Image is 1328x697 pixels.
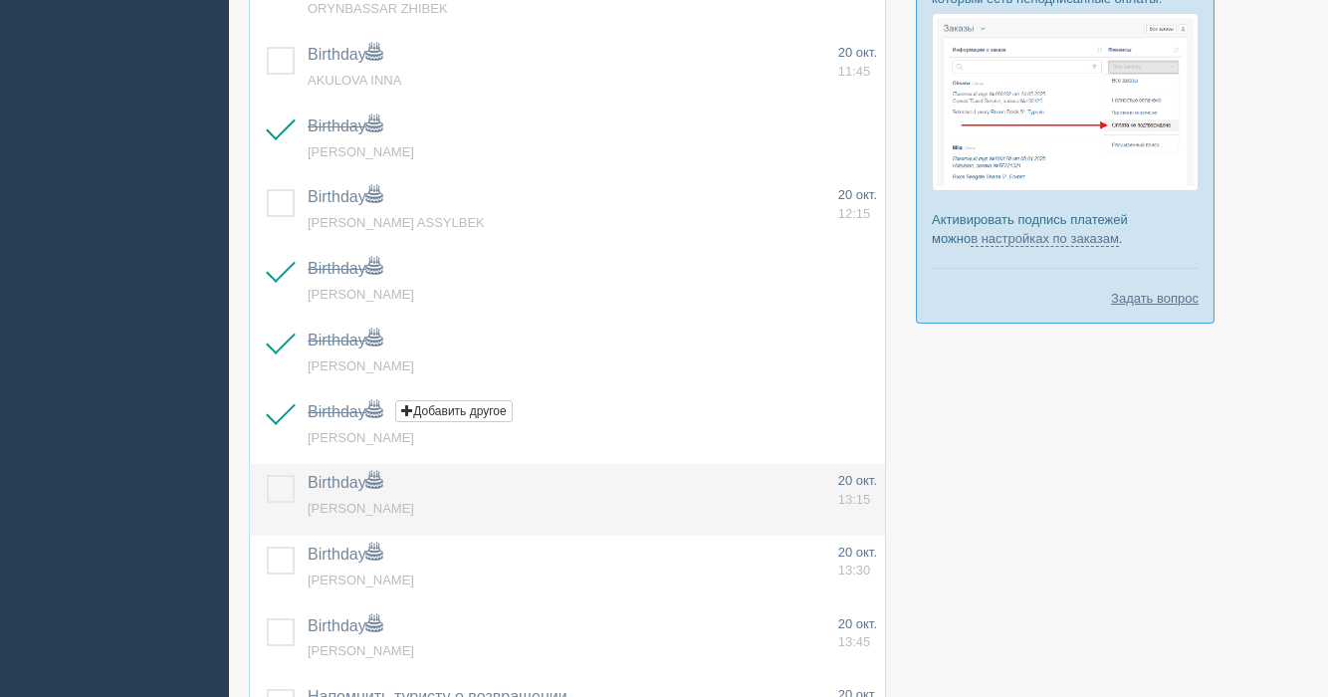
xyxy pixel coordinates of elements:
[838,544,877,581] a: 20 окт. 13:30
[838,187,877,202] span: 20 окт.
[838,634,871,649] span: 13:45
[932,210,1199,248] p: Активировать подпись платежей можно .
[838,45,877,60] span: 20 окт.
[838,64,871,79] span: 11:45
[308,546,382,563] a: Birthday
[932,13,1199,190] img: %D0%BF%D0%BE%D0%B4%D1%82%D0%B2%D0%B5%D1%80%D0%B6%D0%B4%D0%B5%D0%BD%D0%B8%D0%B5-%D0%BE%D0%BF%D0%BB...
[838,615,877,652] a: 20 окт. 13:45
[308,358,414,373] a: [PERSON_NAME]
[971,231,1119,247] a: в настройках по заказам
[838,472,877,509] a: 20 окт. 13:15
[308,46,382,63] a: Birthday
[308,617,382,634] a: Birthday
[838,545,877,560] span: 20 окт.
[838,473,877,488] span: 20 окт.
[308,573,414,587] a: [PERSON_NAME]
[308,260,382,277] a: Birthday
[308,144,414,159] a: [PERSON_NAME]
[308,474,382,491] a: Birthday
[395,400,512,422] button: Добавить другое
[308,215,485,230] a: [PERSON_NAME] ASSYLBEK
[308,188,382,205] a: Birthday
[308,287,414,302] a: [PERSON_NAME]
[838,616,877,631] span: 20 окт.
[308,1,448,16] a: ORYNBASSAR ZHIBEK
[838,492,871,507] span: 13:15
[308,643,414,658] a: [PERSON_NAME]
[1111,289,1199,308] a: Задать вопрос
[838,563,871,578] span: 13:30
[308,73,401,88] a: AKULOVA INNA
[838,44,877,81] a: 20 окт. 11:45
[308,117,382,134] a: Birthday
[838,206,871,221] span: 12:15
[308,430,414,445] a: [PERSON_NAME]
[308,332,382,348] a: Birthday
[308,501,414,516] a: [PERSON_NAME]
[838,186,877,223] a: 20 окт. 12:15
[308,403,382,420] a: Birthday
